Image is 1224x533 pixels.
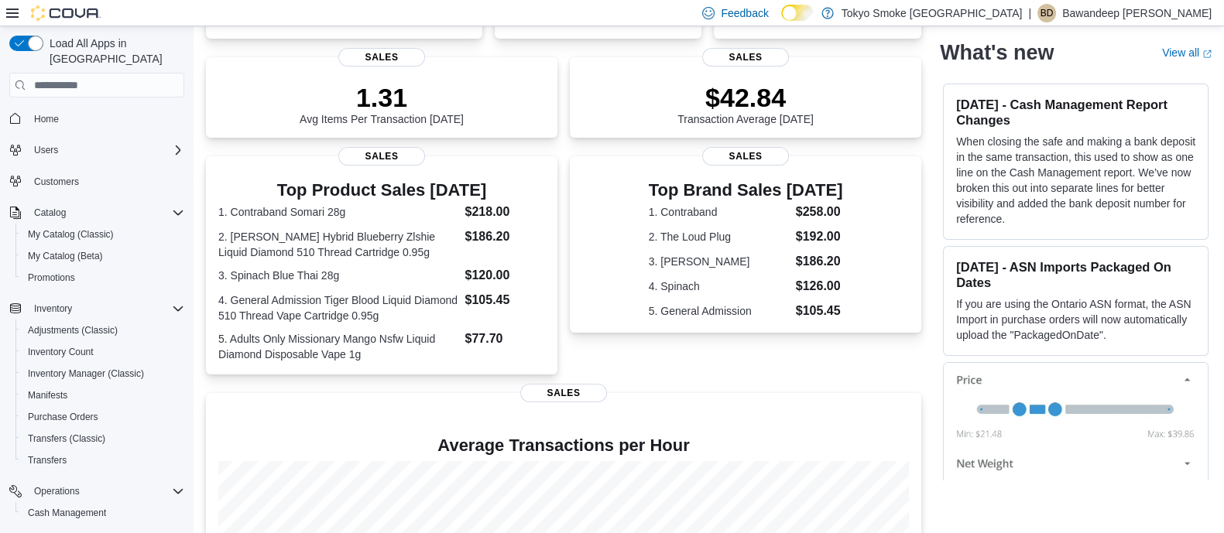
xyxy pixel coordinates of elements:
[28,228,114,241] span: My Catalog (Classic)
[43,36,184,67] span: Load All Apps in [GEOGRAPHIC_DATA]
[15,341,190,363] button: Inventory Count
[218,181,545,200] h3: Top Product Sales [DATE]
[3,202,190,224] button: Catalog
[15,363,190,384] button: Inventory Manager (Classic)
[1041,4,1054,22] span: BD
[15,319,190,341] button: Adjustments (Classic)
[520,384,607,402] span: Sales
[28,324,118,337] span: Adjustments (Classic)
[15,245,190,267] button: My Catalog (Beta)
[31,5,101,21] img: Cova
[465,203,546,221] dd: $218.00
[34,485,80,497] span: Operations
[300,82,464,125] div: Avg Items Per Transaction [DATE]
[1162,46,1212,59] a: View allExternal link
[702,147,789,166] span: Sales
[1062,4,1212,22] p: Bawandeep [PERSON_NAME]
[218,436,909,455] h4: Average Transactions per Hour
[338,147,425,166] span: Sales
[28,389,67,401] span: Manifests
[22,225,184,244] span: My Catalog (Classic)
[3,480,190,502] button: Operations
[15,428,190,449] button: Transfers (Classic)
[28,454,67,466] span: Transfers
[28,173,85,191] a: Customers
[721,5,768,21] span: Feedback
[465,291,546,309] dd: $105.45
[22,364,184,383] span: Inventory Manager (Classic)
[28,203,184,222] span: Catalog
[781,5,814,21] input: Dark Mode
[15,267,190,289] button: Promotions
[28,108,184,128] span: Home
[15,384,190,406] button: Manifests
[28,299,184,318] span: Inventory
[218,268,459,283] dt: 3. Spinach Blue Thai 28g
[781,21,782,22] span: Dark Mode
[649,278,790,294] dt: 4. Spinach
[28,299,78,318] button: Inventory
[28,482,184,501] span: Operations
[22,429,111,448] a: Transfers (Classic)
[28,367,144,380] span: Inventory Manager (Classic)
[677,82,814,113] p: $42.84
[796,302,843,320] dd: $105.45
[15,449,190,471] button: Transfers
[218,204,459,220] dt: 1. Contraband Somari 28g
[28,250,103,262] span: My Catalog (Beta)
[22,247,109,265] a: My Catalog (Beta)
[22,451,184,470] span: Transfers
[796,203,843,221] dd: $258.00
[956,259,1195,290] h3: [DATE] - ASN Imports Packaged On Dates
[22,343,184,361] span: Inventory Count
[796,277,843,296] dd: $126.00
[465,330,546,348] dd: $77.70
[15,224,190,245] button: My Catalog (Classic)
[1037,4,1056,22] div: Bawandeep Dhesi
[218,331,459,362] dt: 5. Adults Only Missionary Mango Nsfw Liquid Diamond Disposable Vape 1g
[28,411,98,423] span: Purchase Orders
[22,504,184,522] span: Cash Management
[28,141,64,159] button: Users
[338,48,425,67] span: Sales
[22,364,150,383] a: Inventory Manager (Classic)
[22,429,184,448] span: Transfers (Classic)
[34,113,59,125] span: Home
[22,504,112,522] a: Cash Management
[465,266,546,285] dd: $120.00
[300,82,464,113] p: 1.31
[22,408,184,426] span: Purchase Orders
[3,170,190,193] button: Customers
[649,204,790,220] dt: 1. Contraband
[15,406,190,428] button: Purchase Orders
[22,386,184,405] span: Manifests
[3,107,190,129] button: Home
[22,268,81,287] a: Promotions
[28,141,184,159] span: Users
[28,432,105,445] span: Transfers (Classic)
[1202,49,1212,58] svg: External link
[22,343,100,361] a: Inventory Count
[218,229,459,260] dt: 2. [PERSON_NAME] Hybrid Blueberry Zlshie Liquid Diamond 510 Thread Cartridge 0.95g
[22,321,124,340] a: Adjustments (Classic)
[22,247,184,265] span: My Catalog (Beta)
[22,408,105,426] a: Purchase Orders
[1028,4,1031,22] p: |
[3,298,190,319] button: Inventory
[956,97,1195,128] h3: [DATE] - Cash Management Report Changes
[649,254,790,269] dt: 3. [PERSON_NAME]
[3,139,190,161] button: Users
[22,225,120,244] a: My Catalog (Classic)
[22,321,184,340] span: Adjustments (Classic)
[22,268,184,287] span: Promotions
[677,82,814,125] div: Transaction Average [DATE]
[940,40,1054,65] h2: What's new
[702,48,789,67] span: Sales
[796,252,843,271] dd: $186.20
[28,172,184,191] span: Customers
[34,144,58,156] span: Users
[22,451,73,470] a: Transfers
[465,227,546,246] dd: $186.20
[34,302,72,315] span: Inventory
[649,303,790,319] dt: 5. General Admission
